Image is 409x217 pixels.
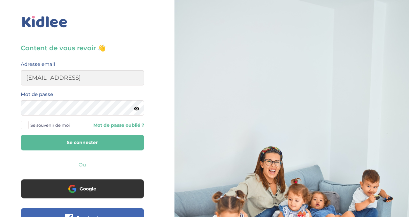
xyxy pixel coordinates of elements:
a: Google [21,190,144,196]
span: Google [80,186,96,192]
input: Email [21,70,144,85]
span: Se souvenir de moi [30,121,70,129]
label: Adresse email [21,60,55,68]
label: Mot de passe [21,90,53,99]
button: Google [21,179,144,198]
button: Se connecter [21,135,144,150]
h3: Content de vous revoir 👋 [21,44,144,52]
span: Ou [79,162,86,168]
img: logo_kidlee_bleu [21,14,69,29]
img: google.png [68,185,76,193]
a: Mot de passe oublié ? [87,122,144,128]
